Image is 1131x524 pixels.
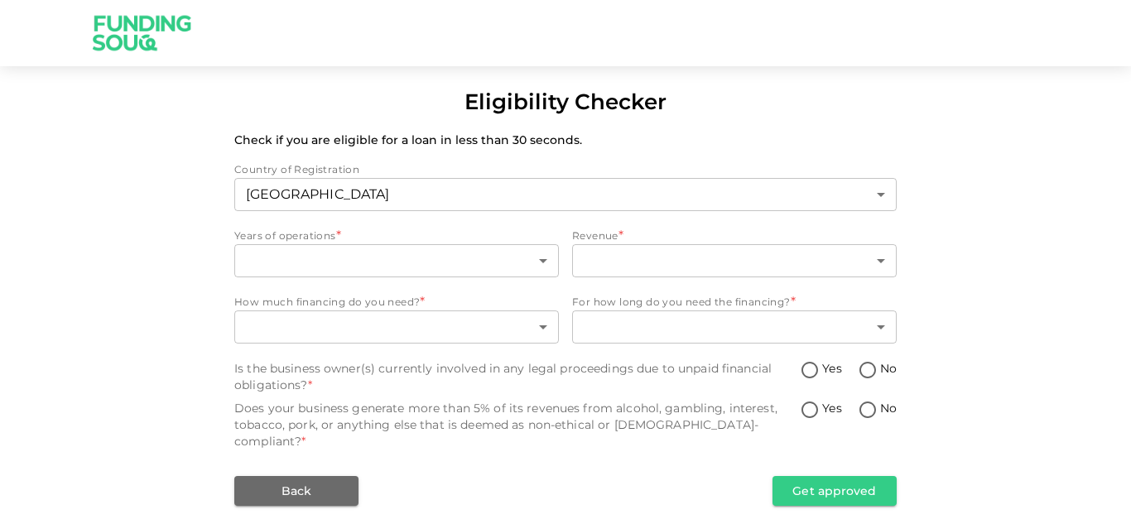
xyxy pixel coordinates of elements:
span: Yes [822,360,841,377]
div: yearsOfOperations [234,244,559,277]
button: Back [234,476,359,506]
span: How much financing do you need? [234,296,420,308]
div: howMuchAmountNeeded [234,310,559,344]
div: Is the business owner(s) currently involved in any legal proceedings due to unpaid financial obli... [234,360,800,393]
div: howLongFinancing [572,310,897,344]
button: Get approved [772,476,897,506]
span: For how long do you need the financing? [572,296,791,308]
div: Eligibility Checker [464,86,667,118]
span: Country of Registration [234,163,359,175]
div: countryOfRegistration [234,178,897,211]
span: Years of operations [234,229,336,242]
div: Does your business generate more than 5% of its revenues from alcohol, gambling, interest, tobacc... [234,400,800,449]
div: revenue [572,244,897,277]
span: Yes [822,400,841,417]
span: No [880,360,897,377]
p: Check if you are eligible for a loan in less than 30 seconds. [234,132,897,148]
span: No [880,400,897,417]
span: Revenue [572,229,618,242]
